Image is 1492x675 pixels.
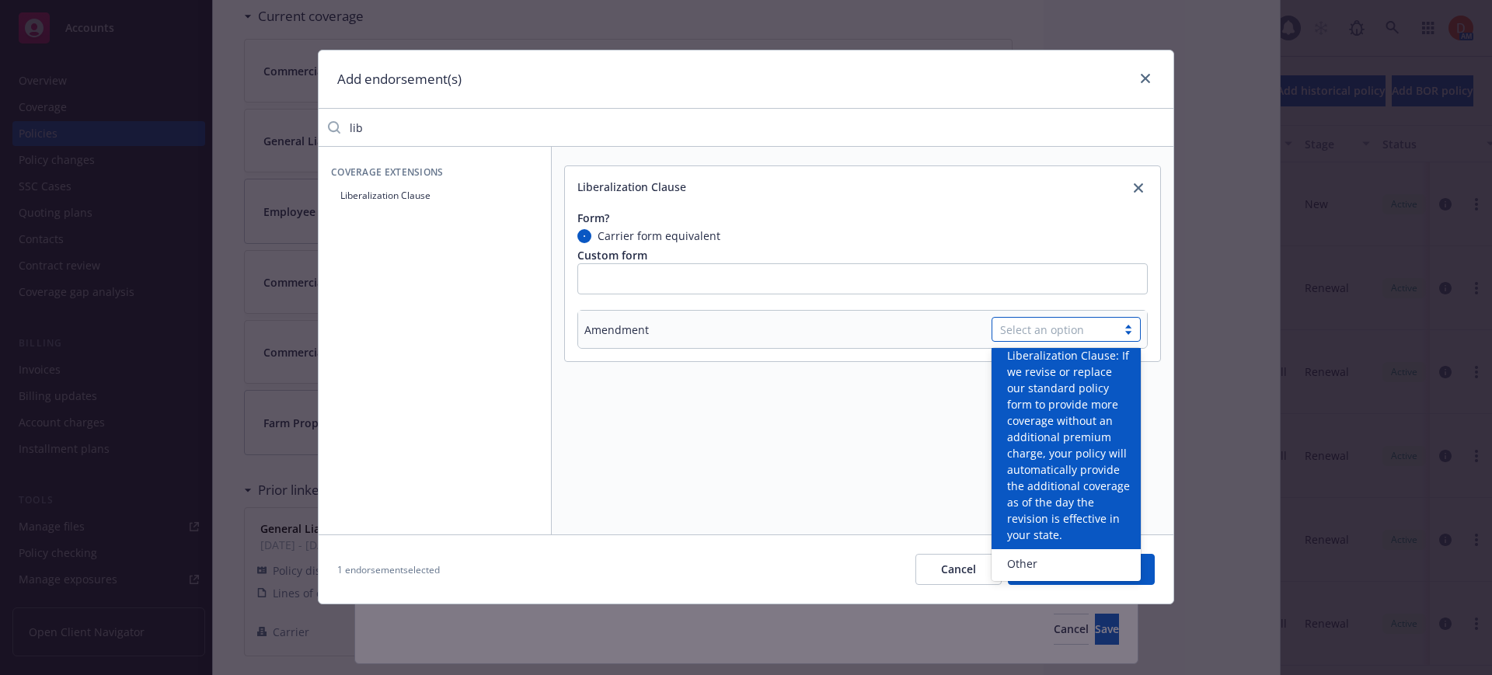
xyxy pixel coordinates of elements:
div: Amendment [584,322,649,338]
span: SECTION IV – COMMERCIAL GENERAL LIABILITY CONDITIONS is amended by adding the following provision... [1007,266,1131,543]
div: Select an option [1000,322,1109,338]
span: Carrier form equivalent [598,228,720,244]
input: Carrier form equivalent [577,229,591,243]
span: Other [1007,555,1037,572]
div: Liberalization Clause [577,179,686,197]
button: Cancel [915,554,1002,585]
svg: Search [328,121,340,134]
span: Form? [577,211,609,225]
button: Liberalization Clause [331,183,539,208]
span: 1 endorsement selected [337,563,440,576]
h1: Add endorsement(s) [337,69,462,89]
span: Custom form [577,248,647,263]
input: Filter endorsements... [340,112,1173,143]
span: Coverage Extensions [331,165,539,179]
